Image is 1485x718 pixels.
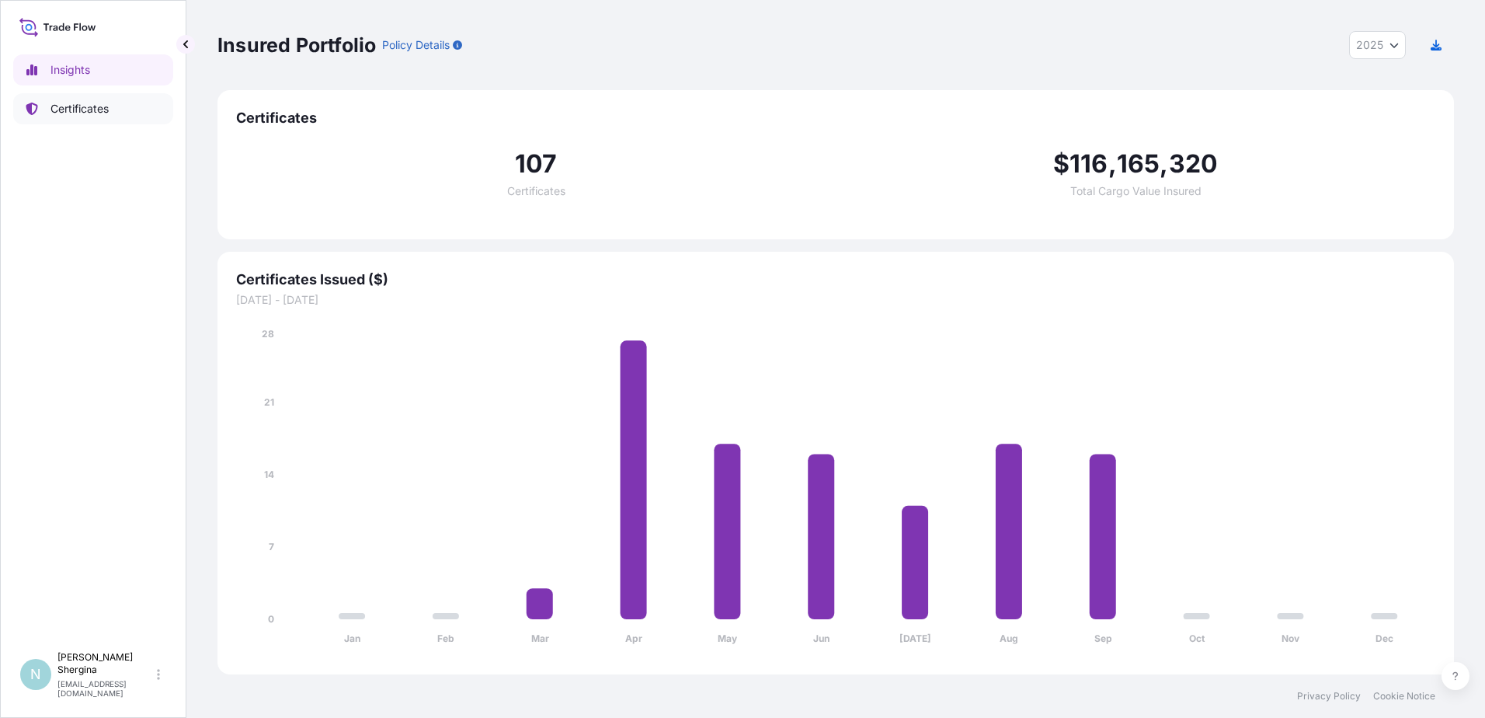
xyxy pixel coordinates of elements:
[1117,152,1160,176] span: 165
[13,54,173,85] a: Insights
[507,186,565,197] span: Certificates
[899,633,931,644] tspan: [DATE]
[1349,31,1406,59] button: Year Selector
[262,328,274,340] tspan: 28
[1297,690,1361,702] a: Privacy Policy
[236,292,1435,308] span: [DATE] - [DATE]
[718,633,738,644] tspan: May
[1160,152,1168,176] span: ,
[1070,186,1202,197] span: Total Cargo Value Insured
[57,679,154,698] p: [EMAIL_ADDRESS][DOMAIN_NAME]
[264,396,274,408] tspan: 21
[1069,152,1108,176] span: 116
[50,62,90,78] p: Insights
[344,633,360,644] tspan: Jan
[1356,37,1383,53] span: 2025
[1373,690,1435,702] a: Cookie Notice
[217,33,376,58] p: Insured Portfolio
[1000,633,1018,644] tspan: Aug
[236,109,1435,127] span: Certificates
[269,541,274,552] tspan: 7
[437,633,454,644] tspan: Feb
[57,651,154,676] p: [PERSON_NAME] Shergina
[264,469,274,480] tspan: 14
[1189,633,1205,644] tspan: Oct
[1169,152,1219,176] span: 320
[813,633,829,644] tspan: Jun
[1375,633,1393,644] tspan: Dec
[1053,152,1069,176] span: $
[382,37,450,53] p: Policy Details
[515,152,558,176] span: 107
[531,633,549,644] tspan: Mar
[1282,633,1300,644] tspan: Nov
[30,667,41,682] span: N
[268,613,274,625] tspan: 0
[236,270,1435,289] span: Certificates Issued ($)
[1094,633,1112,644] tspan: Sep
[50,101,109,117] p: Certificates
[1108,152,1117,176] span: ,
[13,93,173,124] a: Certificates
[625,633,642,644] tspan: Apr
